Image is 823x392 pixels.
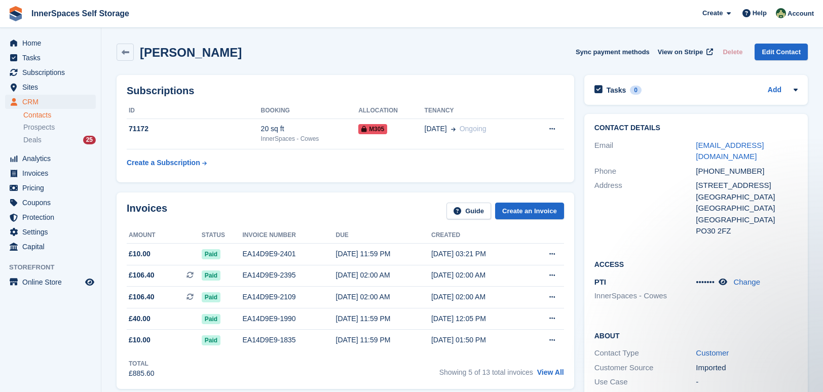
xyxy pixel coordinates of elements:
[5,95,96,109] a: menu
[658,47,703,57] span: View on Stripe
[261,134,359,143] div: InnerSpaces - Cowes
[576,44,650,60] button: Sync payment methods
[336,313,431,324] div: [DATE] 11:59 PM
[594,330,798,340] h2: About
[127,203,167,219] h2: Invoices
[696,141,764,161] a: [EMAIL_ADDRESS][DOMAIN_NAME]
[202,270,220,281] span: Paid
[5,151,96,166] a: menu
[5,210,96,224] a: menu
[425,124,447,134] span: [DATE]
[425,103,529,119] th: Tenancy
[753,8,767,18] span: Help
[336,292,431,302] div: [DATE] 02:00 AM
[129,335,151,345] span: £10.00
[719,44,746,60] button: Delete
[755,44,808,60] a: Edit Contact
[127,103,261,119] th: ID
[22,181,83,195] span: Pricing
[261,103,359,119] th: Booking
[431,335,527,345] div: [DATE] 01:50 PM
[336,227,431,244] th: Due
[129,292,155,302] span: £106.40
[22,80,83,94] span: Sites
[594,376,696,388] div: Use Case
[336,335,431,345] div: [DATE] 11:59 PM
[127,227,202,244] th: Amount
[140,46,242,59] h2: [PERSON_NAME]
[261,124,359,134] div: 20 sq ft
[696,203,798,214] div: [GEOGRAPHIC_DATA]
[5,51,96,65] a: menu
[431,227,527,244] th: Created
[696,180,798,191] div: [STREET_ADDRESS]
[129,313,151,324] span: £40.00
[243,335,336,345] div: EA14D9E9-1835
[23,135,96,145] a: Deals 25
[22,95,83,109] span: CRM
[243,249,336,259] div: EA14D9E9-2401
[22,51,83,65] span: Tasks
[243,313,336,324] div: EA14D9E9-1990
[243,227,336,244] th: Invoice number
[5,36,96,50] a: menu
[431,292,527,302] div: [DATE] 02:00 AM
[5,240,96,254] a: menu
[594,278,606,286] span: PTI
[27,5,133,22] a: InnerSpaces Self Storage
[5,166,96,180] a: menu
[358,124,387,134] span: M305
[537,368,564,376] a: View All
[22,275,83,289] span: Online Store
[696,191,798,203] div: [GEOGRAPHIC_DATA]
[702,8,723,18] span: Create
[460,125,487,133] span: Ongoing
[129,270,155,281] span: £106.40
[23,123,55,132] span: Prospects
[431,270,527,281] div: [DATE] 02:00 AM
[202,335,220,345] span: Paid
[607,86,626,95] h2: Tasks
[696,225,798,237] div: PO30 2FZ
[22,210,83,224] span: Protection
[5,275,96,289] a: menu
[83,136,96,144] div: 25
[696,376,798,388] div: -
[446,203,491,219] a: Guide
[22,151,83,166] span: Analytics
[129,359,155,368] div: Total
[5,80,96,94] a: menu
[336,270,431,281] div: [DATE] 02:00 AM
[5,65,96,80] a: menu
[5,181,96,195] a: menu
[594,180,696,237] div: Address
[8,6,23,21] img: stora-icon-8386f47178a22dfd0bd8f6a31ec36ba5ce8667c1dd55bd0f319d3a0aa187defe.svg
[22,225,83,239] span: Settings
[127,124,261,134] div: 71172
[336,249,431,259] div: [DATE] 11:59 PM
[202,227,243,244] th: Status
[696,278,715,286] span: •••••••
[654,44,715,60] a: View on Stripe
[127,153,207,172] a: Create a Subscription
[243,270,336,281] div: EA14D9E9-2395
[202,314,220,324] span: Paid
[431,313,527,324] div: [DATE] 12:05 PM
[22,65,83,80] span: Subscriptions
[22,166,83,180] span: Invoices
[594,166,696,177] div: Phone
[127,85,564,97] h2: Subscriptions
[23,110,96,120] a: Contacts
[696,214,798,226] div: [GEOGRAPHIC_DATA]
[788,9,814,19] span: Account
[696,362,798,374] div: Imported
[5,225,96,239] a: menu
[768,85,781,96] a: Add
[431,249,527,259] div: [DATE] 03:21 PM
[129,249,151,259] span: £10.00
[594,362,696,374] div: Customer Source
[630,86,642,95] div: 0
[22,36,83,50] span: Home
[202,292,220,302] span: Paid
[202,249,220,259] span: Paid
